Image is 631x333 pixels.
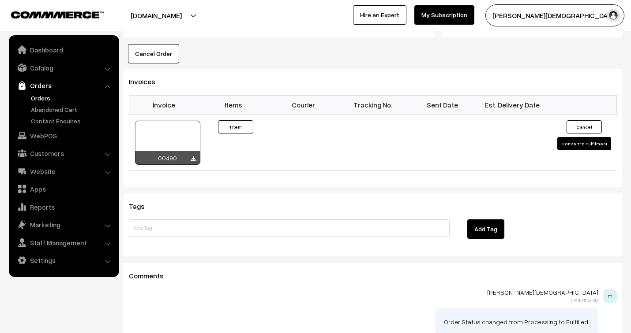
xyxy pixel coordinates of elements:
th: Items [199,95,268,115]
a: Staff Management [11,235,116,251]
th: Courier [268,95,338,115]
a: Catalog [11,60,116,76]
img: user [607,9,620,22]
a: Abandoned Cart [29,105,116,114]
button: Convert to Fulfilment [557,137,611,150]
a: COMMMERCE [11,9,88,19]
button: 1 Item [218,120,253,133]
span: Tags [129,202,155,211]
a: Orders [29,93,116,103]
input: Add Tag [129,219,450,237]
img: COMMMERCE [11,11,104,18]
button: Cancel [567,120,602,133]
p: [PERSON_NAME][DEMOGRAPHIC_DATA] [129,289,598,296]
span: m [603,289,617,303]
p: Order Status changed from Processing to Fulfilled. [444,317,590,326]
a: Customers [11,145,116,161]
button: [PERSON_NAME][DEMOGRAPHIC_DATA] [485,4,624,26]
th: Invoice [129,95,199,115]
a: Marketing [11,217,116,233]
a: Hire an Expert [353,5,406,25]
a: Apps [11,181,116,197]
a: My Subscription [414,5,474,25]
a: WebPOS [11,128,116,144]
button: [DOMAIN_NAME] [100,4,213,26]
button: Cancel Order [128,44,179,63]
div: 00490 [135,151,200,165]
a: Settings [11,252,116,268]
a: Reports [11,199,116,215]
a: Contact Enquires [29,116,116,126]
button: Add Tag [467,219,504,239]
th: Sent Date [408,95,477,115]
a: Orders [11,78,116,93]
span: Invoices [129,77,166,86]
a: Dashboard [11,42,116,58]
a: Website [11,163,116,179]
th: Tracking No. [338,95,408,115]
span: [DATE] 11:03 AM [571,297,598,303]
th: Est. Delivery Date [477,95,547,115]
span: Comments [129,271,174,280]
